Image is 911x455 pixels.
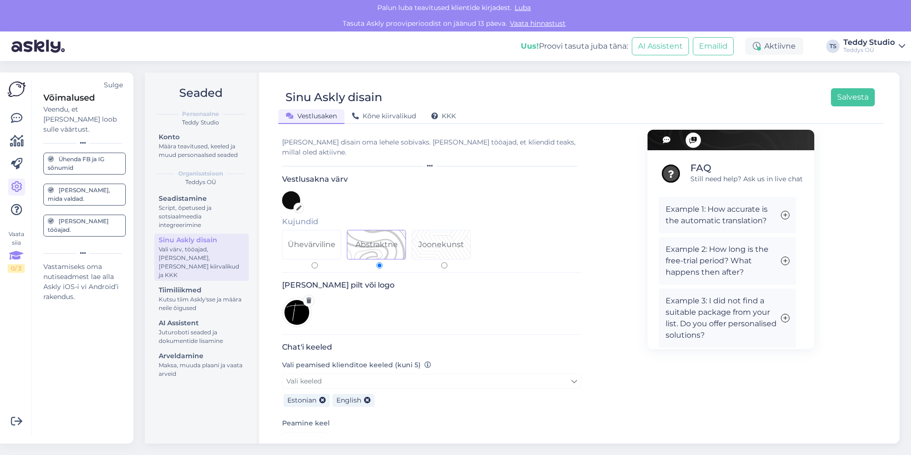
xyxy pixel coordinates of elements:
button: Salvesta [831,88,875,106]
div: TS [826,40,840,53]
div: Proovi tasuta juba täna: [521,41,628,52]
a: [PERSON_NAME], mida valdad. [43,184,126,206]
input: Pattern 2Joonekunst [441,262,447,269]
h3: Vestlusakna värv [282,175,581,184]
span: KKK [431,112,456,120]
div: Seadistamine [159,194,244,204]
div: Vaata siia [8,230,25,273]
a: AI AssistentJuturoboti seaded ja dokumentide lisamine [154,317,249,347]
div: Still need help? Ask us in live chat [690,174,803,184]
div: Sinu Askly disain [159,235,244,245]
div: Example 1: How accurate is the automatic translation? [666,204,781,227]
h2: Seaded [152,84,249,102]
div: Teddys OÜ [152,178,249,186]
h3: [PERSON_NAME] pilt või logo [282,280,581,290]
div: Script, õpetused ja sotsiaalmeedia integreerimine [159,204,244,229]
div: [PERSON_NAME], mida valdad. [48,186,121,203]
div: Teddys OÜ [843,46,895,54]
div: [PERSON_NAME] tööajad. [48,217,121,234]
img: Logo preview [282,298,312,327]
a: TiimiliikmedKutsu tiim Askly'sse ja määra neile õigused [154,284,249,314]
a: Vaata hinnastust [507,19,568,28]
div: Sinu Askly disain [285,88,382,106]
h3: Chat'i keeled [282,342,581,352]
div: Arveldamine [159,351,244,361]
span: Estonian [287,396,316,404]
div: Abstraktne [355,239,398,250]
b: Uus! [521,41,539,51]
span: Estonian [286,434,315,445]
div: 0 / 3 [8,264,25,273]
a: Estonian [282,432,327,447]
div: Sulge [104,80,123,90]
div: AI Assistent [159,318,244,328]
div: Veendu, et [PERSON_NAME] loob sulle väärtust. [43,104,126,134]
a: Sinu Askly disainVali värv, tööajad, [PERSON_NAME], [PERSON_NAME] kiirvalikud ja KKK [154,234,249,281]
div: [PERSON_NAME] disain oma lehele sobivaks. [PERSON_NAME] tööajad, et kliendid teaks, millal oled a... [282,137,581,157]
button: AI Assistent [632,37,689,55]
a: SeadistamineScript, õpetused ja sotsiaalmeedia integreerimine [154,192,249,231]
div: Juturoboti seaded ja dokumentide lisamine [159,328,244,345]
a: [PERSON_NAME] tööajad. [43,215,126,237]
div: Ühevärviline [288,239,335,250]
div: Kutsu tiim Askly'sse ja määra neile õigused [159,295,244,312]
div: Teddy Studio [843,39,895,46]
span: English [336,396,361,404]
div: Example 3: I did not find a suitable package from your list. Do you offer personalised solutions? [666,295,781,341]
img: Askly Logo [8,80,26,98]
h5: Kujundid [282,217,581,226]
div: Ühenda FB ja IG sõnumid [48,155,121,172]
div: Tiimiliikmed [159,285,244,295]
span: Kõne kiirvalikud [352,112,416,120]
div: Võimalused [43,92,126,104]
a: Ühenda FB ja IG sõnumid [43,153,126,175]
b: Personaalne [182,110,219,118]
input: Ühevärviline [312,262,318,269]
div: Teddy Studio [152,118,249,127]
button: Emailid [693,37,734,55]
label: Vali peamised klienditoe keeled (kuni 5) [282,360,431,370]
div: Vali värv, tööajad, [PERSON_NAME], [PERSON_NAME] kiirvalikud ja KKK [159,245,244,279]
div: Konto [159,132,244,142]
div: Määra teavitused, keeled ja muud personaalsed seaded [159,142,244,159]
b: Organisatsioon [178,169,223,178]
a: Teddy StudioTeddys OÜ [843,39,905,54]
div: Example 2: How long is the free-trial period? What happens then after? [666,244,781,278]
div: Vastamiseks oma nutiseadmest lae alla Askly iOS-i vi Android’i rakendus. [43,262,126,302]
span: Luba [512,3,534,12]
div: FAQ [690,162,803,174]
div: Aktiivne [745,38,803,55]
span: Vali keeled [286,377,322,385]
label: Peamine keel [282,418,330,428]
input: Pattern 1Abstraktne [376,262,383,269]
div: Maksa, muuda plaani ja vaata arveid [159,361,244,378]
span: Vestlusaken [286,112,337,120]
a: Vali keeled [282,374,581,389]
div: Joonekunst [418,239,464,250]
a: ArveldamineMaksa, muuda plaani ja vaata arveid [154,350,249,380]
a: KontoMäära teavitused, keeled ja muud personaalsed seaded [154,131,249,161]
